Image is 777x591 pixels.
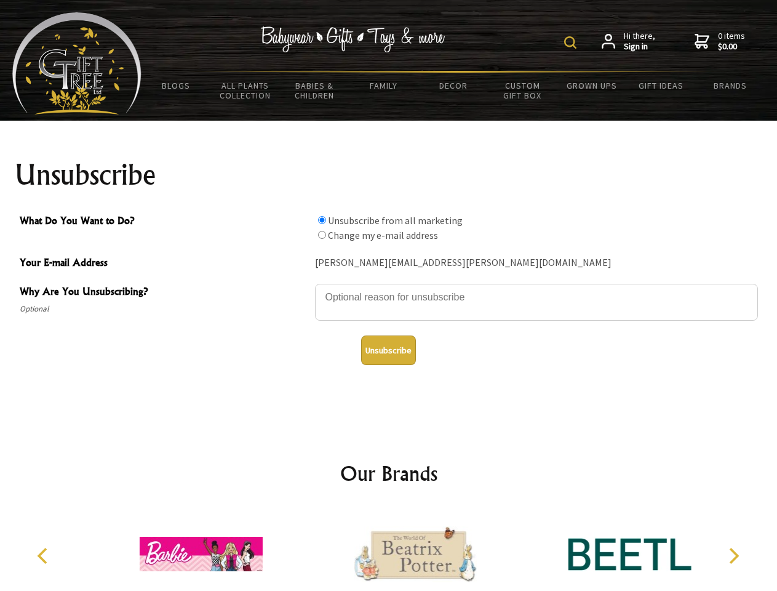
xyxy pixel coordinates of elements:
a: Family [349,73,419,98]
a: Decor [418,73,488,98]
span: What Do You Want to Do? [20,213,309,231]
input: What Do You Want to Do? [318,231,326,239]
img: product search [564,36,576,49]
img: Babywear - Gifts - Toys & more [261,26,445,52]
strong: Sign in [624,41,655,52]
a: All Plants Collection [211,73,281,108]
a: Hi there,Sign in [602,31,655,52]
button: Unsubscribe [361,336,416,365]
span: Why Are You Unsubscribing? [20,284,309,302]
button: Previous [31,542,58,569]
a: 0 items$0.00 [695,31,745,52]
span: 0 items [718,30,745,52]
input: What Do You Want to Do? [318,216,326,224]
span: Your E-mail Address [20,255,309,273]
h1: Unsubscribe [15,160,763,190]
a: Grown Ups [557,73,626,98]
a: BLOGS [141,73,211,98]
label: Unsubscribe from all marketing [328,214,463,227]
span: Hi there, [624,31,655,52]
textarea: Why Are You Unsubscribing? [315,284,758,321]
a: Custom Gift Box [488,73,557,108]
a: Brands [696,73,765,98]
div: [PERSON_NAME][EMAIL_ADDRESS][PERSON_NAME][DOMAIN_NAME] [315,254,758,273]
strong: $0.00 [718,41,745,52]
a: Babies & Children [280,73,349,108]
button: Next [720,542,747,569]
h2: Our Brands [25,459,753,488]
img: Babyware - Gifts - Toys and more... [12,12,141,115]
span: Optional [20,302,309,316]
label: Change my e-mail address [328,229,438,241]
a: Gift Ideas [626,73,696,98]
